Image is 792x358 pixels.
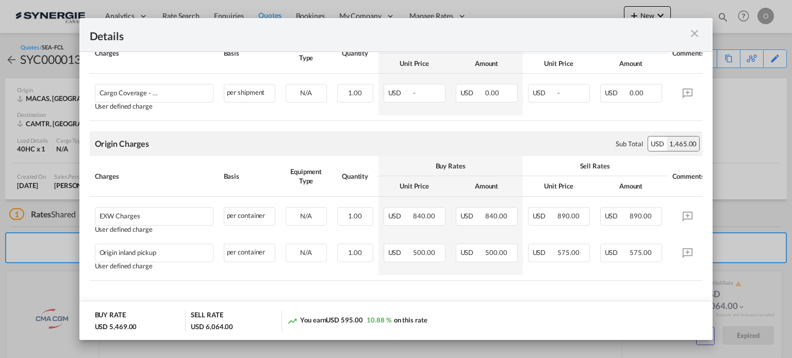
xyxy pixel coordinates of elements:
span: 0.00 [485,89,499,97]
span: N/A [300,248,312,257]
div: Basis [224,48,275,58]
span: USD 595.00 [326,316,362,324]
span: 890.00 [557,212,579,220]
span: USD [388,212,412,220]
div: Equipment Type [286,167,327,185]
span: N/A [300,89,312,97]
div: User defined charge [95,103,213,110]
span: USD [388,89,412,97]
span: 840.00 [485,212,507,220]
div: Quantity [337,48,373,58]
div: USD 5,469.00 [95,322,137,331]
md-icon: icon-close m-3 fg-AAA8AD cursor [688,27,701,40]
div: You earn on this rate [287,315,427,326]
span: USD [388,248,412,257]
span: 10.88 % [367,316,391,324]
md-dialog: Port of Loading ... [79,18,713,340]
div: SELL RATE [191,310,223,322]
div: 1,465.00 [667,137,699,151]
div: Details [90,28,641,41]
span: 0.00 [630,89,643,97]
th: Amount [451,176,523,196]
md-icon: icon-trending-up [287,316,298,326]
div: Quantity [337,172,373,181]
div: Equipment Type [286,44,327,62]
span: - [557,89,560,97]
span: USD [533,89,556,97]
div: Sub Total [616,139,642,148]
div: Origin inland pickup [100,244,181,257]
div: User defined charge [95,226,213,233]
span: 890.00 [630,212,651,220]
div: User defined charge [95,262,213,270]
th: Comments [667,33,708,74]
span: USD [533,212,556,220]
div: Buy Rates [384,161,518,171]
span: USD [460,212,484,220]
span: 1.00 [348,212,362,220]
th: Unit Price [378,54,451,74]
div: BUY RATE [95,310,126,322]
span: USD [605,248,629,257]
span: USD [605,212,629,220]
div: Cargo Coverage - Rate to be confirmed depending on commodity and value Min 50 USD [100,84,181,97]
div: per container [224,244,275,262]
span: 500.00 [485,248,507,257]
th: Amount [595,54,667,74]
div: Sell Rates [528,161,662,171]
span: N/A [300,212,312,220]
th: Amount [451,54,523,74]
span: 500.00 [413,248,435,257]
th: Comments [667,156,708,196]
span: USD [460,248,484,257]
div: Basis [224,172,275,181]
th: Unit Price [378,176,451,196]
div: USD [648,137,667,151]
div: USD 6,064.00 [191,322,233,331]
div: Charges [95,172,213,181]
span: USD [605,89,629,97]
div: Origin Charges [95,138,150,149]
div: EXW Charges [100,208,181,220]
span: 840.00 [413,212,435,220]
span: 1.00 [348,248,362,257]
span: 1.00 [348,89,362,97]
span: 575.00 [630,248,651,257]
span: USD [460,89,484,97]
span: - [413,89,416,97]
div: per shipment [224,84,275,103]
span: 575.00 [557,248,579,257]
th: Amount [595,176,667,196]
div: per container [224,207,275,226]
th: Unit Price [523,176,595,196]
div: Charges [95,48,213,58]
span: USD [533,248,556,257]
th: Unit Price [523,54,595,74]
